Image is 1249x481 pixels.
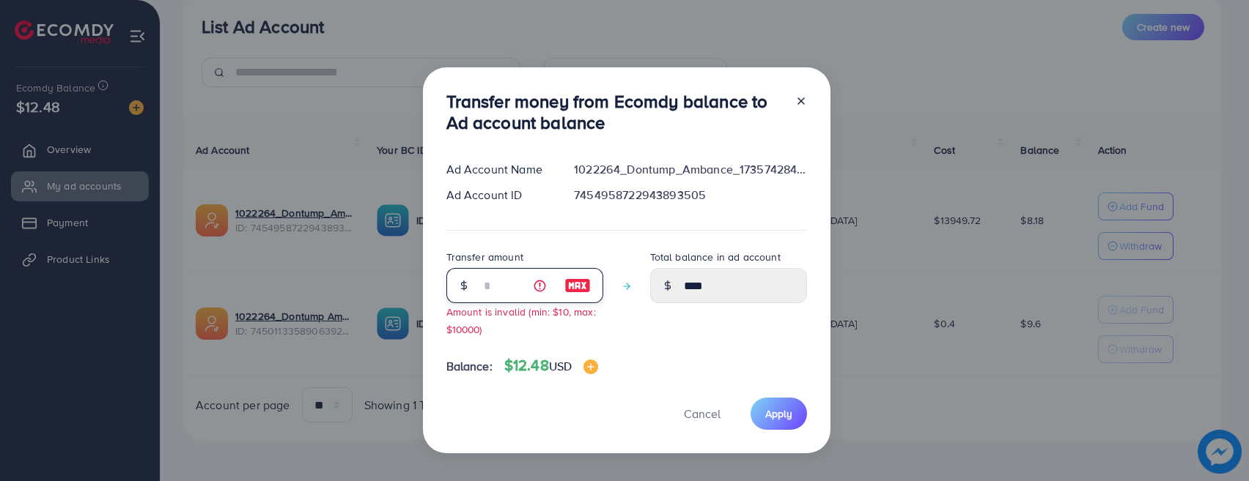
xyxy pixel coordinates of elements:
small: Amount is invalid (min: $10, max: $10000) [446,305,596,335]
h4: $12.48 [504,357,598,375]
span: Balance: [446,358,493,375]
button: Cancel [666,398,739,429]
div: 1022264_Dontump_Ambance_1735742847027 [562,161,818,178]
h3: Transfer money from Ecomdy balance to Ad account balance [446,91,784,133]
label: Total balance in ad account [650,250,781,264]
div: Ad Account Name [435,161,563,178]
div: Ad Account ID [435,187,563,204]
div: 7454958722943893505 [562,187,818,204]
img: image [583,359,598,374]
span: Cancel [684,406,721,422]
label: Transfer amount [446,250,523,264]
button: Apply [751,398,807,429]
span: USD [549,358,572,374]
span: Apply [765,406,792,421]
img: image [564,277,591,294]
